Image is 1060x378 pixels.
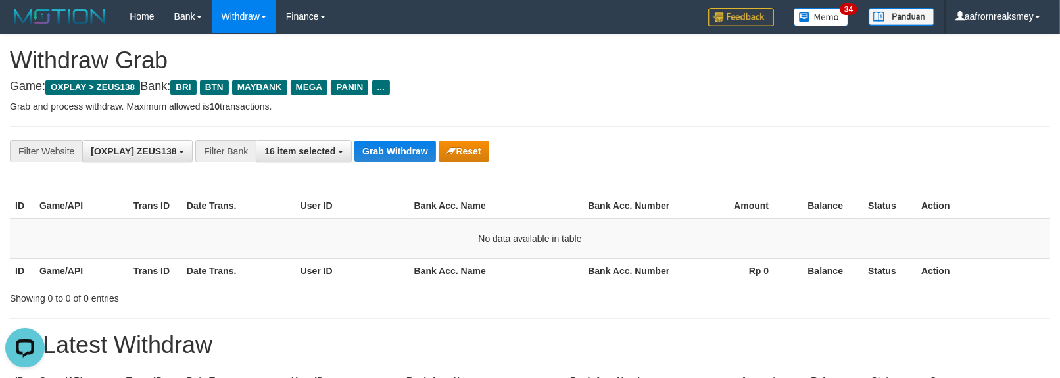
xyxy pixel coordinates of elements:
[10,287,432,305] div: Showing 0 to 0 of 0 entries
[869,8,934,26] img: panduan.png
[409,194,583,218] th: Bank Acc. Name
[708,8,774,26] img: Feedback.jpg
[794,8,849,26] img: Button%20Memo.svg
[354,141,435,162] button: Grab Withdraw
[181,258,295,283] th: Date Trans.
[10,332,1050,358] h1: 15 Latest Withdraw
[200,80,229,95] span: BTN
[583,258,677,283] th: Bank Acc. Number
[181,194,295,218] th: Date Trans.
[264,146,335,156] span: 16 item selected
[10,218,1050,259] td: No data available in table
[331,80,368,95] span: PANIN
[170,80,196,95] span: BRI
[372,80,390,95] span: ...
[291,80,328,95] span: MEGA
[128,258,181,283] th: Trans ID
[82,140,193,162] button: [OXPLAY] ZEUS138
[34,258,128,283] th: Game/API
[10,258,34,283] th: ID
[788,258,863,283] th: Balance
[10,140,82,162] div: Filter Website
[295,258,409,283] th: User ID
[916,194,1050,218] th: Action
[439,141,489,162] button: Reset
[863,194,916,218] th: Status
[10,100,1050,113] p: Grab and process withdraw. Maximum allowed is transactions.
[209,101,220,112] strong: 10
[195,140,256,162] div: Filter Bank
[916,258,1050,283] th: Action
[232,80,287,95] span: MAYBANK
[677,194,788,218] th: Amount
[128,194,181,218] th: Trans ID
[34,194,128,218] th: Game/API
[10,80,1050,93] h4: Game: Bank:
[10,47,1050,74] h1: Withdraw Grab
[10,194,34,218] th: ID
[583,194,677,218] th: Bank Acc. Number
[840,3,857,15] span: 34
[5,5,45,45] button: Open LiveChat chat widget
[788,194,863,218] th: Balance
[677,258,788,283] th: Rp 0
[409,258,583,283] th: Bank Acc. Name
[45,80,140,95] span: OXPLAY > ZEUS138
[256,140,352,162] button: 16 item selected
[91,146,176,156] span: [OXPLAY] ZEUS138
[295,194,409,218] th: User ID
[863,258,916,283] th: Status
[10,7,110,26] img: MOTION_logo.png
